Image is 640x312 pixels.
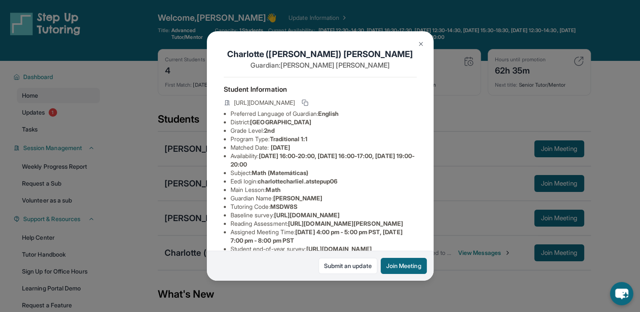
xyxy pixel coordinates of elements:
h4: Student Information [224,84,417,94]
span: [DATE] 4:00 pm - 5:00 pm PST, [DATE] 7:00 pm - 8:00 pm PST [231,228,403,244]
p: Guardian: [PERSON_NAME] [PERSON_NAME] [224,60,417,70]
span: [DATE] 16:00-20:00, [DATE] 16:00-17:00, [DATE] 19:00-20:00 [231,152,415,168]
li: Student end-of-year survey : [231,245,417,253]
li: Eedi login : [231,177,417,186]
span: MSDW8S [270,203,297,210]
li: Availability: [231,152,417,169]
img: Close Icon [418,41,424,47]
span: Math [266,186,280,193]
li: Tutoring Code : [231,203,417,211]
span: Math (Matemáticas) [252,169,308,176]
span: [PERSON_NAME] [273,194,323,202]
li: Matched Date: [231,143,417,152]
li: Program Type: [231,135,417,143]
h1: Charlotte ([PERSON_NAME]) [PERSON_NAME] [224,48,417,60]
span: Traditional 1:1 [269,135,308,142]
a: Submit an update [319,258,377,274]
button: Join Meeting [381,258,427,274]
span: [URL][DOMAIN_NAME] [274,211,340,219]
button: chat-button [610,282,633,305]
li: Preferred Language of Guardian: [231,109,417,118]
li: Guardian Name : [231,194,417,203]
span: charlottecharliel.atstepup06 [258,178,338,185]
li: Assigned Meeting Time : [231,228,417,245]
span: [DATE] [271,144,290,151]
span: [URL][DOMAIN_NAME] [306,245,371,252]
button: Copy link [300,98,310,108]
span: English [318,110,339,117]
span: 2nd [264,127,274,134]
span: [URL][DOMAIN_NAME][PERSON_NAME] [288,220,403,227]
li: Reading Assessment : [231,219,417,228]
li: Subject : [231,169,417,177]
li: Main Lesson : [231,186,417,194]
li: District: [231,118,417,126]
span: [GEOGRAPHIC_DATA] [250,118,311,126]
li: Baseline survey : [231,211,417,219]
span: [URL][DOMAIN_NAME] [234,99,295,107]
li: Grade Level: [231,126,417,135]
